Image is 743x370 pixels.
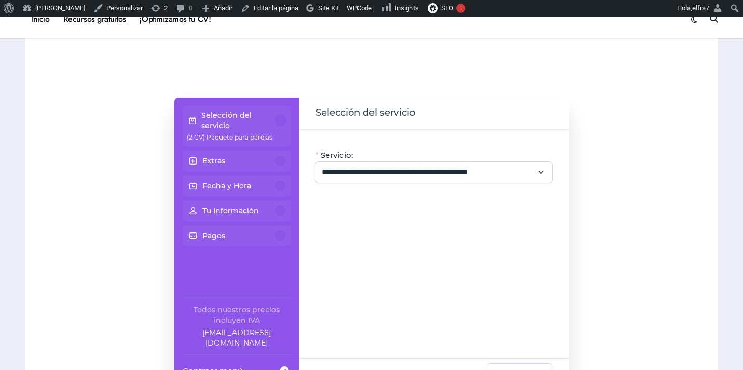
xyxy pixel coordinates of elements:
span: elfra7 [692,4,709,12]
span: SEO [441,4,453,12]
span: Selección del servicio [315,106,415,120]
p: Selección del servicio [201,110,275,131]
p: Pagos [202,230,225,241]
span: Site Kit [318,4,339,12]
a: Inicio [25,5,57,33]
p: Fecha y Hora [202,181,251,191]
div: Todos nuestros precios incluyen IVA [183,305,291,325]
span: Servicio: [321,150,353,160]
p: Extras [202,156,225,166]
div: ! [456,4,465,13]
a: Recursos gratuitos [57,5,133,33]
span: Insights [395,4,419,12]
a: ¡Optimizamos tu CV! [133,5,217,33]
span: (2 CV) Paquete para parejas [187,133,272,141]
a: Company email: ayuda@elhadadelasvacantes.com [183,327,291,348]
p: Tu Información [202,205,259,216]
